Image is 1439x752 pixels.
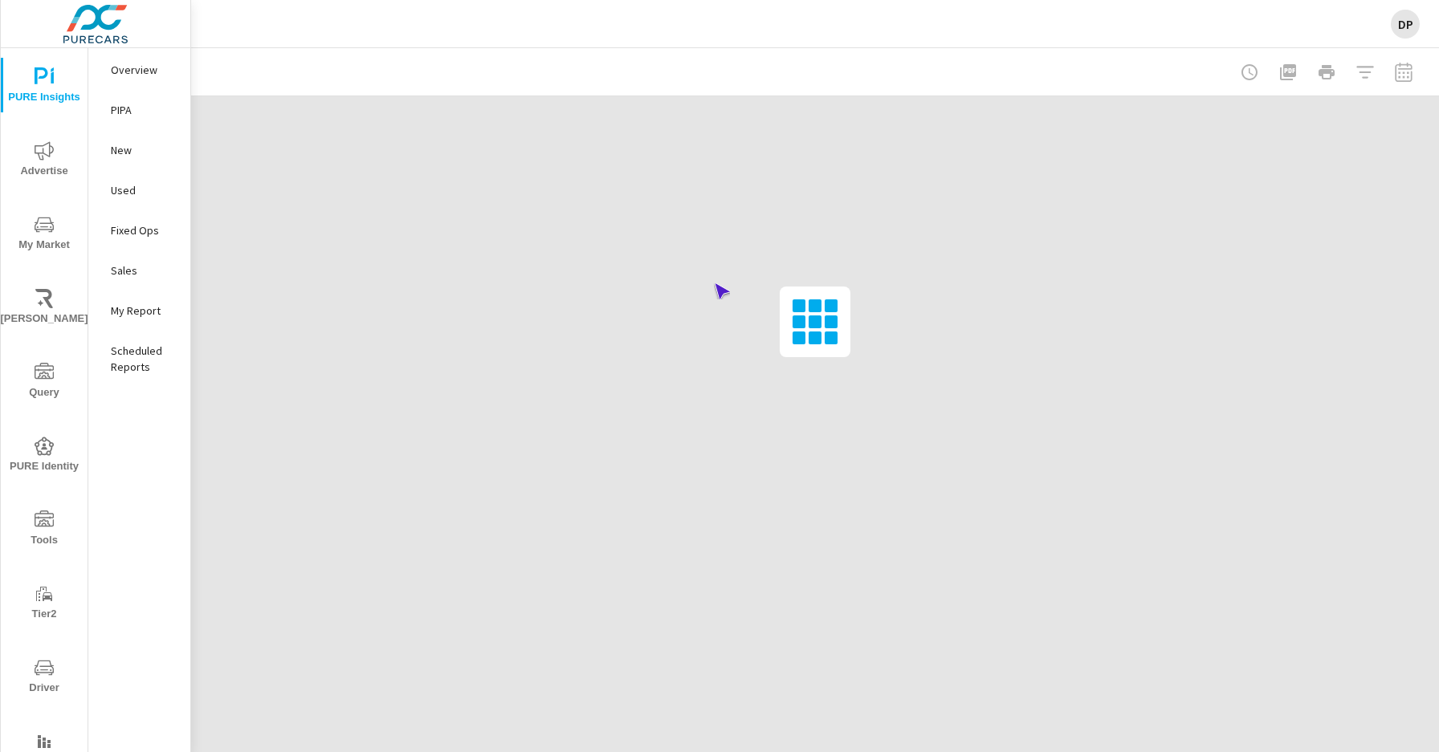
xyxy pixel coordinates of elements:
span: PURE Identity [6,437,83,476]
div: Fixed Ops [88,218,190,242]
p: My Report [111,303,177,319]
span: Query [6,363,83,402]
span: PURE Insights [6,67,83,107]
span: Tools [6,510,83,550]
p: Sales [111,262,177,278]
span: Tier2 [6,584,83,624]
div: New [88,138,190,162]
div: PIPA [88,98,190,122]
p: Overview [111,62,177,78]
p: Used [111,182,177,198]
p: Fixed Ops [111,222,177,238]
div: My Report [88,299,190,323]
p: Scheduled Reports [111,343,177,375]
div: Scheduled Reports [88,339,190,379]
span: My Market [6,215,83,254]
div: Sales [88,258,190,283]
span: Driver [6,658,83,697]
div: Overview [88,58,190,82]
div: DP [1391,10,1420,39]
span: Advertise [6,141,83,181]
div: Used [88,178,190,202]
p: New [111,142,177,158]
p: PIPA [111,102,177,118]
span: [PERSON_NAME] [6,289,83,328]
